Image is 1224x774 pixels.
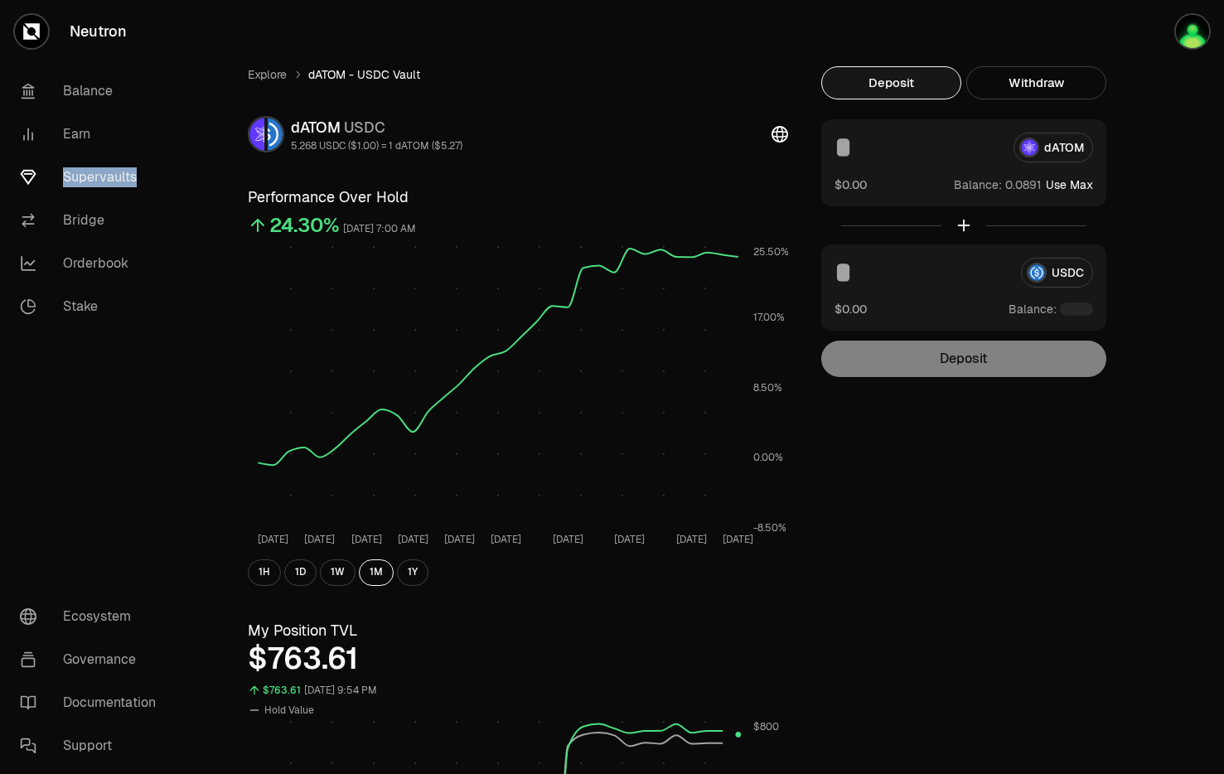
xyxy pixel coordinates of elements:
[490,533,520,546] tspan: [DATE]
[676,533,707,546] tspan: [DATE]
[269,212,340,239] div: 24.30%
[1009,301,1057,317] span: Balance:
[835,176,867,193] button: $0.00
[1176,15,1209,48] img: Ted
[7,113,179,156] a: Earn
[966,66,1106,99] button: Withdraw
[7,70,179,113] a: Balance
[359,559,394,586] button: 1M
[258,533,288,546] tspan: [DATE]
[7,156,179,199] a: Supervaults
[264,704,314,717] span: Hold Value
[443,533,474,546] tspan: [DATE]
[7,638,179,681] a: Governance
[752,720,778,733] tspan: $800
[263,681,301,700] div: $763.61
[7,681,179,724] a: Documentation
[552,533,583,546] tspan: [DATE]
[291,139,462,152] div: 5.268 USDC ($1.00) = 1 dATOM ($5.27)
[752,521,786,535] tspan: -8.50%
[304,533,335,546] tspan: [DATE]
[397,533,428,546] tspan: [DATE]
[344,118,385,137] span: USDC
[7,724,179,767] a: Support
[7,242,179,285] a: Orderbook
[397,559,428,586] button: 1Y
[284,559,317,586] button: 1D
[835,301,867,317] button: $0.00
[320,559,356,586] button: 1W
[248,66,788,83] nav: breadcrumb
[752,311,784,324] tspan: 17.00%
[7,595,179,638] a: Ecosystem
[821,66,961,99] button: Deposit
[614,533,645,546] tspan: [DATE]
[351,533,381,546] tspan: [DATE]
[7,285,179,328] a: Stake
[304,681,377,700] div: [DATE] 9:54 PM
[7,199,179,242] a: Bridge
[723,533,753,546] tspan: [DATE]
[343,220,416,239] div: [DATE] 7:00 AM
[752,381,781,394] tspan: 8.50%
[308,66,420,83] span: dATOM - USDC Vault
[248,186,788,209] h3: Performance Over Hold
[248,559,281,586] button: 1H
[249,118,264,151] img: dATOM Logo
[291,116,462,139] div: dATOM
[954,177,1002,193] span: Balance:
[268,118,283,151] img: USDC Logo
[752,451,782,464] tspan: 0.00%
[1046,177,1093,193] button: Use Max
[752,245,788,259] tspan: 25.50%
[248,66,287,83] a: Explore
[248,619,788,642] h3: My Position TVL
[248,642,788,675] div: $763.61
